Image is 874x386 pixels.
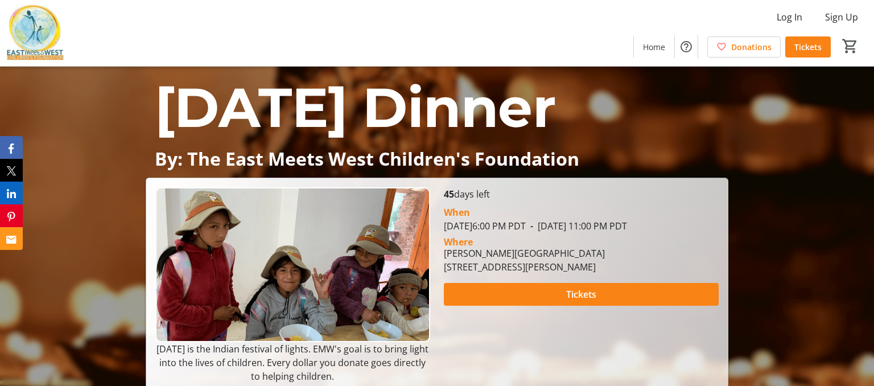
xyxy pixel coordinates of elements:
[444,237,473,247] div: Where
[643,41,665,53] span: Home
[444,206,470,219] div: When
[7,5,64,61] img: East Meets West Children's Foundation's Logo
[444,247,605,260] div: [PERSON_NAME][GEOGRAPHIC_DATA]
[444,283,719,306] button: Tickets
[155,74,556,141] span: [DATE] Dinner
[526,220,538,232] span: -
[155,187,430,342] img: Campaign CTA Media Photo
[825,10,858,24] span: Sign Up
[777,10,802,24] span: Log In
[675,35,698,58] button: Help
[785,36,831,58] a: Tickets
[634,36,674,58] a: Home
[444,188,454,200] span: 45
[526,220,627,232] span: [DATE] 11:00 PM PDT
[155,149,719,169] p: By: The East Meets West Children's Foundation
[566,288,596,301] span: Tickets
[768,8,811,26] button: Log In
[840,36,860,56] button: Cart
[816,8,867,26] button: Sign Up
[444,220,526,232] span: [DATE] 6:00 PM PDT
[444,187,719,201] p: days left
[731,41,772,53] span: Donations
[794,41,822,53] span: Tickets
[444,260,605,274] div: [STREET_ADDRESS][PERSON_NAME]
[707,36,781,58] a: Donations
[155,342,430,383] p: [DATE] is the Indian festival of lights. EMW's goal is to bring light into the lives of children....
